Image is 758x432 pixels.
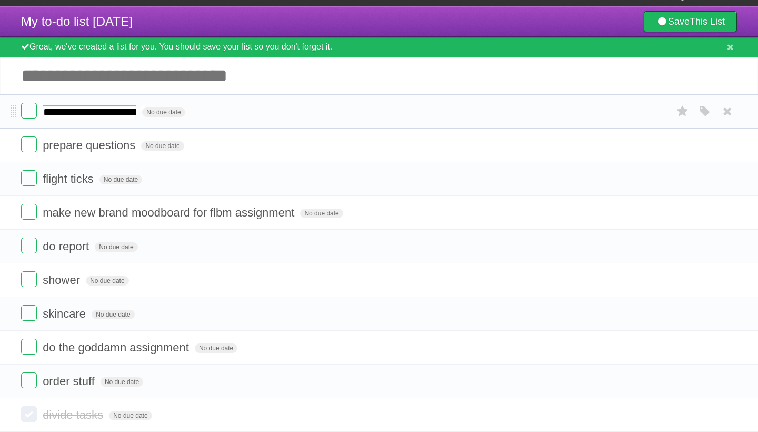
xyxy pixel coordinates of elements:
[43,240,92,253] span: do report
[300,209,343,218] span: No due date
[21,406,37,422] label: Done
[21,271,37,287] label: Done
[21,170,37,186] label: Done
[43,408,106,421] span: divide tasks
[43,206,297,219] span: make new brand moodboard for flbm assignment
[109,411,152,420] span: No due date
[644,11,737,32] a: SaveThis List
[21,238,37,253] label: Done
[43,273,83,287] span: shower
[43,139,138,152] span: prepare questions
[43,172,96,185] span: flight ticks
[43,375,97,388] span: order stuff
[43,341,192,354] span: do the goddamn assignment
[21,204,37,220] label: Done
[673,103,693,120] label: Star task
[21,14,133,28] span: My to-do list [DATE]
[21,136,37,152] label: Done
[21,339,37,355] label: Done
[21,103,37,119] label: Done
[21,372,37,388] label: Done
[95,242,137,252] span: No due date
[86,276,128,286] span: No due date
[142,107,185,117] span: No due date
[99,175,142,184] span: No due date
[43,307,88,320] span: skincare
[141,141,184,151] span: No due date
[195,343,237,353] span: No due date
[21,305,37,321] label: Done
[101,377,143,387] span: No due date
[92,310,134,319] span: No due date
[690,16,725,27] b: This List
